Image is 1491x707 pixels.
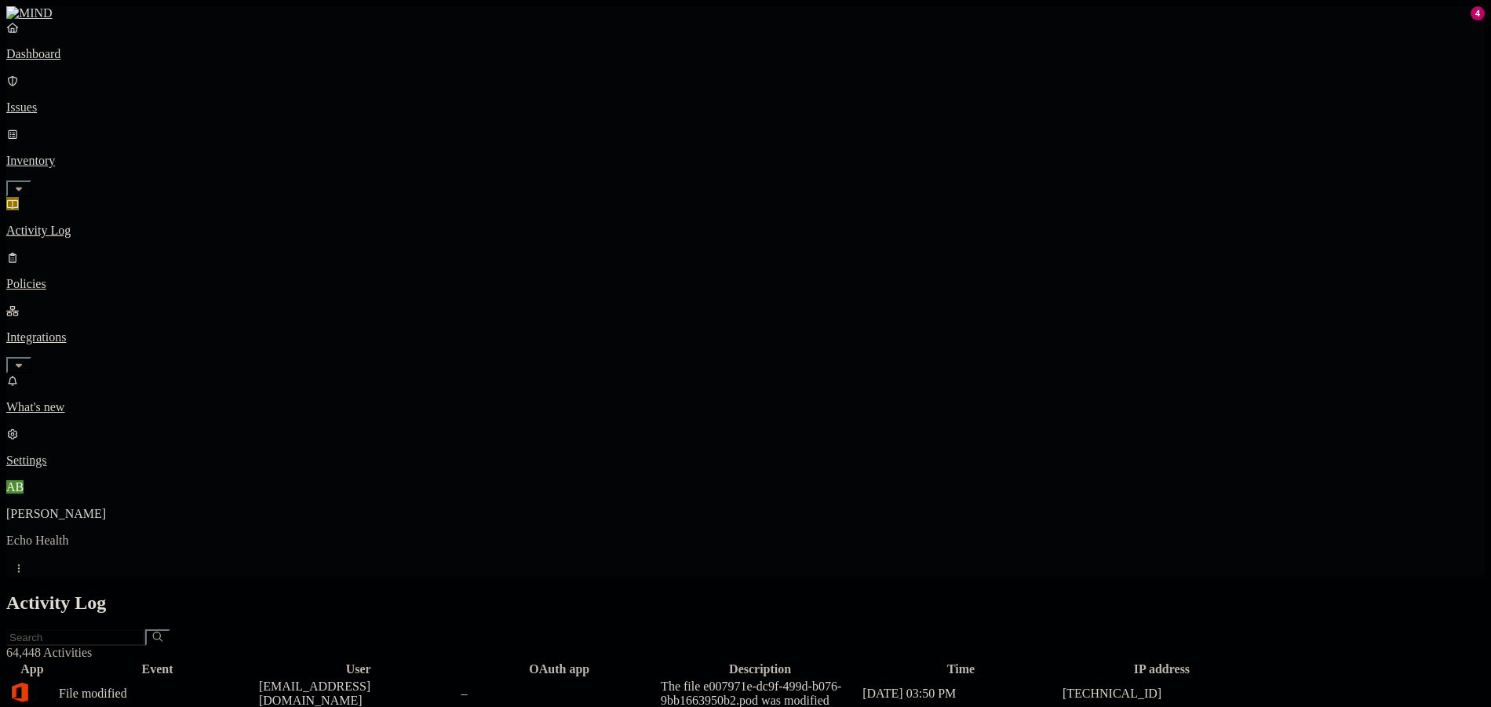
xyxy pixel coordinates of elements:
[6,20,1485,61] a: Dashboard
[6,6,53,20] img: MIND
[862,662,1059,676] div: Time
[6,534,1485,548] p: Echo Health
[6,507,1485,521] p: [PERSON_NAME]
[6,6,1485,20] a: MIND
[461,687,467,700] span: –
[59,662,256,676] div: Event
[6,74,1485,115] a: Issues
[862,687,956,700] span: [DATE] 03:50 PM
[6,197,1485,238] a: Activity Log
[6,224,1485,238] p: Activity Log
[1471,6,1485,20] div: 4
[9,681,31,703] img: office-365
[59,687,256,701] div: File modified
[259,662,458,676] div: User
[6,100,1485,115] p: Issues
[6,374,1485,414] a: What's new
[661,662,859,676] div: Description
[1063,687,1261,701] div: [TECHNICAL_ID]
[6,277,1485,291] p: Policies
[6,304,1485,371] a: Integrations
[6,47,1485,61] p: Dashboard
[6,250,1485,291] a: Policies
[6,454,1485,468] p: Settings
[9,662,56,676] div: App
[6,427,1485,468] a: Settings
[6,330,1485,344] p: Integrations
[6,154,1485,168] p: Inventory
[6,127,1485,195] a: Inventory
[6,629,145,646] input: Search
[6,480,24,494] span: AB
[1063,662,1261,676] div: IP address
[461,662,658,676] div: OAuth app
[259,680,370,707] span: [EMAIL_ADDRESS][DOMAIN_NAME]
[6,400,1485,414] p: What's new
[6,592,1485,614] h2: Activity Log
[6,646,92,659] span: 64,448 Activities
